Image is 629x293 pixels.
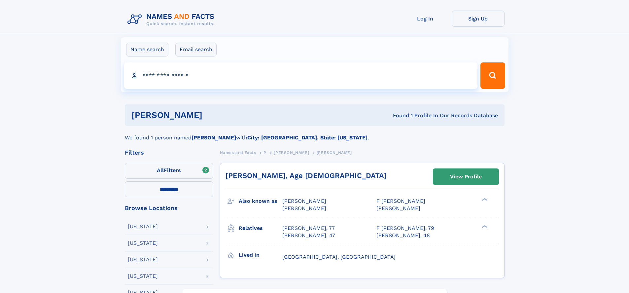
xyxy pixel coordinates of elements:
[376,205,420,211] span: [PERSON_NAME]
[376,198,425,204] span: F [PERSON_NAME]
[226,171,387,180] a: [PERSON_NAME], Age [DEMOGRAPHIC_DATA]
[220,148,256,157] a: Names and Facts
[157,167,164,173] span: All
[263,150,266,155] span: P
[282,225,335,232] a: [PERSON_NAME], 77
[282,232,335,239] a: [PERSON_NAME], 47
[128,257,158,262] div: [US_STATE]
[297,112,498,119] div: Found 1 Profile In Our Records Database
[317,150,352,155] span: [PERSON_NAME]
[125,126,505,142] div: We found 1 person named with .
[128,224,158,229] div: [US_STATE]
[452,11,505,27] a: Sign Up
[433,169,499,185] a: View Profile
[128,274,158,279] div: [US_STATE]
[239,223,282,234] h3: Relatives
[480,224,488,229] div: ❯
[274,148,309,157] a: [PERSON_NAME]
[128,240,158,246] div: [US_STATE]
[282,254,396,260] span: [GEOGRAPHIC_DATA], [GEOGRAPHIC_DATA]
[376,225,434,232] a: F [PERSON_NAME], 79
[131,111,298,119] h1: [PERSON_NAME]
[376,232,430,239] a: [PERSON_NAME], 48
[125,11,220,28] img: Logo Names and Facts
[263,148,266,157] a: P
[399,11,452,27] a: Log In
[192,134,236,141] b: [PERSON_NAME]
[450,169,482,184] div: View Profile
[125,150,213,156] div: Filters
[480,198,488,202] div: ❯
[125,163,213,179] label: Filters
[282,198,326,204] span: [PERSON_NAME]
[124,62,478,89] input: search input
[125,205,213,211] div: Browse Locations
[175,43,217,56] label: Email search
[239,249,282,261] h3: Lived in
[480,62,505,89] button: Search Button
[282,205,326,211] span: [PERSON_NAME]
[126,43,168,56] label: Name search
[239,196,282,207] h3: Also known as
[274,150,309,155] span: [PERSON_NAME]
[247,134,367,141] b: City: [GEOGRAPHIC_DATA], State: [US_STATE]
